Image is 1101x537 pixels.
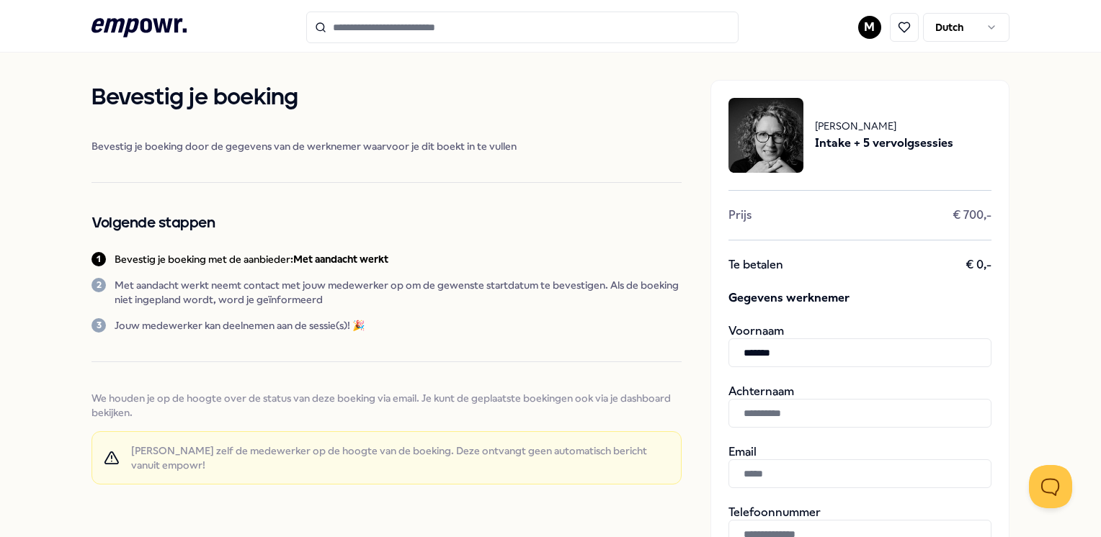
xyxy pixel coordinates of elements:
[728,258,783,272] span: Te betalen
[92,212,681,235] h2: Volgende stappen
[728,384,991,428] div: Achternaam
[131,443,669,472] span: [PERSON_NAME] zelf de medewerker op de hoogte van de boeking. Deze ontvangt geen automatisch beri...
[92,252,106,266] div: 1
[293,253,388,265] b: Met aandacht werkt
[115,278,681,307] p: Met aandacht werkt neemt contact met jouw medewerker op om de gewenste startdatum te bevestigen. ...
[728,98,803,173] img: package image
[858,16,881,39] button: M
[728,289,991,307] span: Gegevens werknemer
[115,252,388,266] p: Bevestig je boeking met de aanbieder:
[306,12,739,43] input: Search for products, categories or subcategories
[728,445,991,488] div: Email
[966,258,991,272] span: € 0,-
[953,208,991,222] span: € 700,-
[1029,465,1072,508] iframe: Help Scout Beacon - Open
[815,118,953,134] span: [PERSON_NAME]
[115,318,365,333] p: Jouw medewerker kan deelnemen aan de sessie(s)! 🎉
[92,278,106,292] div: 2
[92,318,106,333] div: 3
[92,80,681,116] h1: Bevestig je boeking
[92,391,681,420] span: We houden je op de hoogte over de status van deze boeking via email. Je kunt de geplaatste boekin...
[728,208,752,222] span: Prijs
[92,139,681,153] span: Bevestig je boeking door de gegevens van de werknemer waarvoor je dit boekt in te vullen
[815,134,953,153] span: Intake + 5 vervolgsessies
[728,324,991,367] div: Voornaam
